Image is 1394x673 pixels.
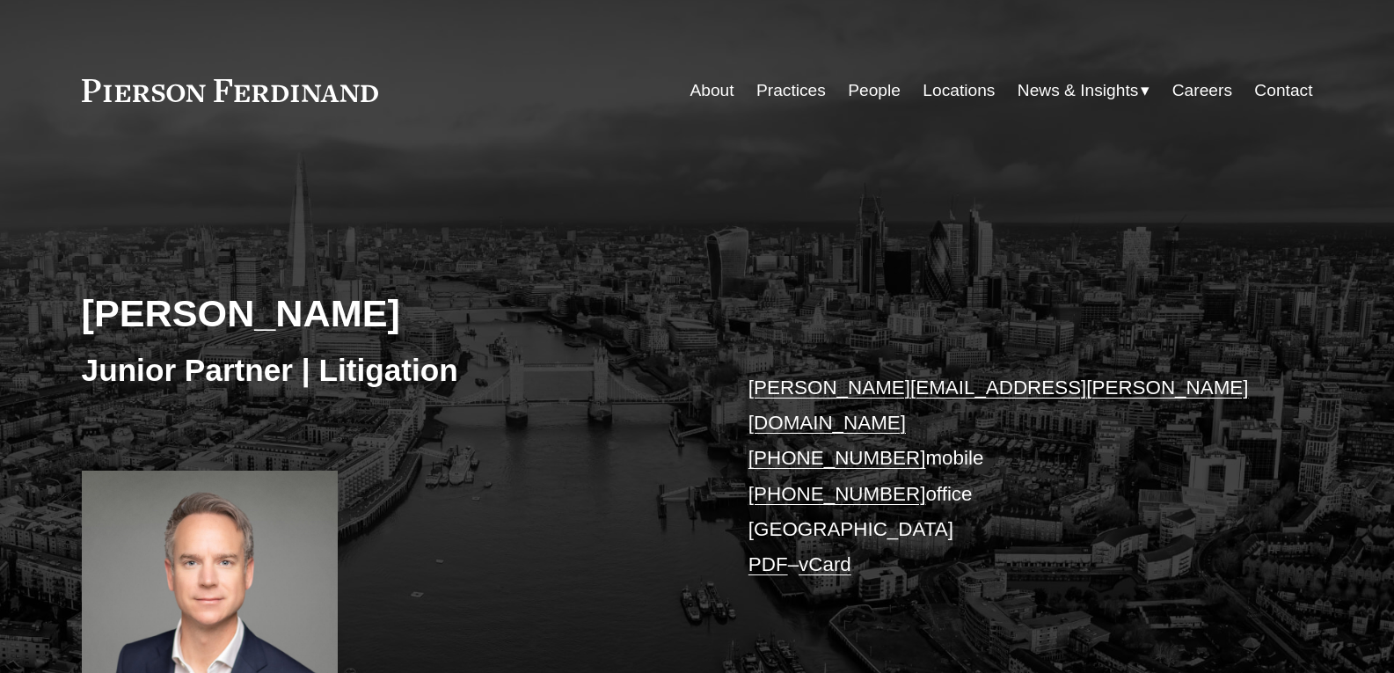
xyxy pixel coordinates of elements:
h3: Junior Partner | Litigation [82,351,697,390]
a: vCard [799,553,851,575]
a: [PERSON_NAME][EMAIL_ADDRESS][PERSON_NAME][DOMAIN_NAME] [748,377,1249,434]
a: [PHONE_NUMBER] [748,447,926,469]
span: News & Insights [1018,76,1139,106]
a: folder dropdown [1018,74,1150,107]
a: Careers [1172,74,1232,107]
a: Locations [923,74,995,107]
h2: [PERSON_NAME] [82,290,697,336]
a: PDF [748,553,788,575]
a: [PHONE_NUMBER] [748,483,926,505]
a: People [848,74,901,107]
p: mobile office [GEOGRAPHIC_DATA] – [748,370,1261,583]
a: Practices [756,74,826,107]
a: Contact [1254,74,1312,107]
a: About [690,74,733,107]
